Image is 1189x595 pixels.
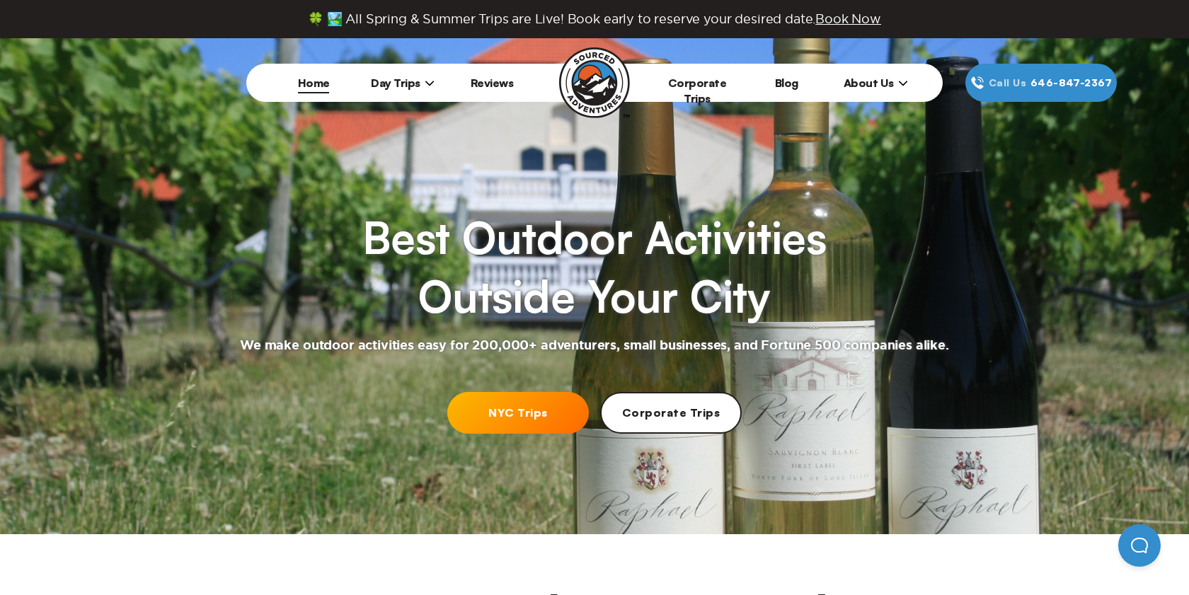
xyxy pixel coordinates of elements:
[371,76,435,90] span: Day Trips
[308,11,881,27] span: 🍀 🏞️ All Spring & Summer Trips are Live! Book early to reserve your desired date.
[447,392,589,434] a: NYC Trips
[298,76,330,90] a: Home
[600,392,742,434] a: Corporate Trips
[668,76,727,105] a: Corporate Trips
[984,75,1030,91] span: Call Us
[1030,75,1112,91] span: 646‍-847‍-2367
[559,47,630,118] img: Sourced Adventures company logo
[471,76,514,90] a: Reviews
[1118,524,1161,567] iframe: Help Scout Beacon - Open
[775,76,798,90] a: Blog
[240,337,949,354] h2: We make outdoor activities easy for 200,000+ adventurers, small businesses, and Fortune 500 compa...
[965,64,1117,102] a: Call Us646‍-847‍-2367
[844,76,908,90] span: About Us
[815,12,881,25] span: Book Now
[362,208,827,326] h1: Best Outdoor Activities Outside Your City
